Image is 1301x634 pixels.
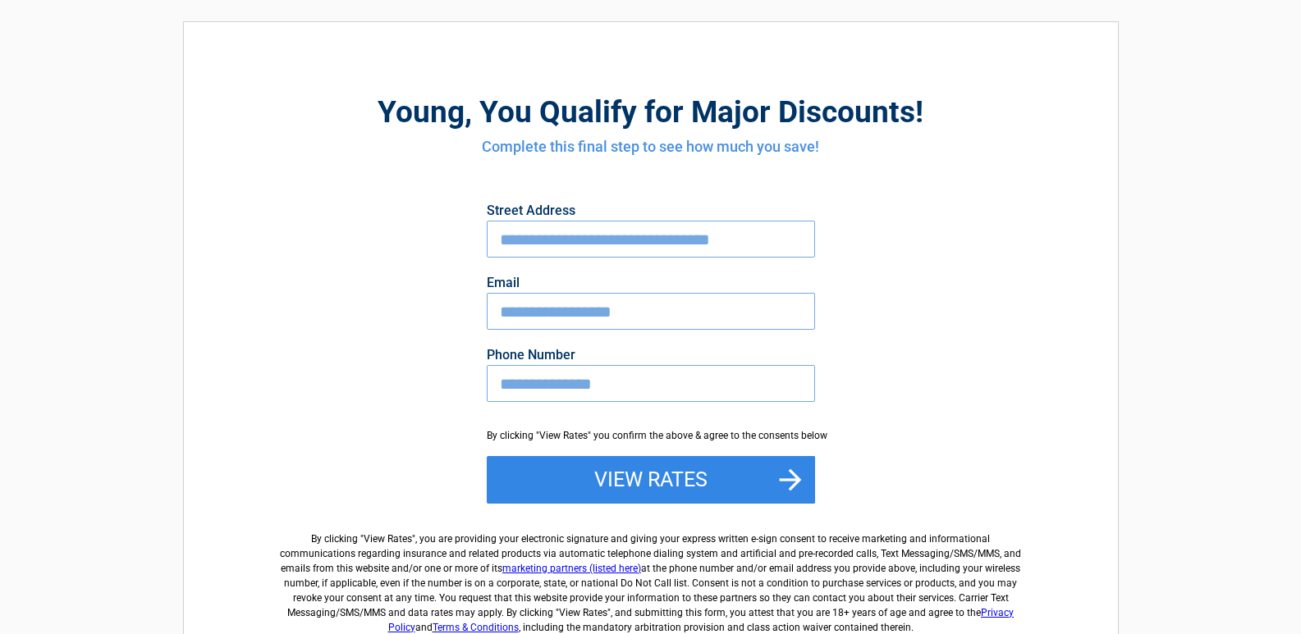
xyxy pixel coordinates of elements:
[487,349,815,362] label: Phone Number
[388,607,1015,633] a: Privacy Policy
[487,428,815,443] div: By clicking "View Rates" you confirm the above & agree to the consents below
[378,94,465,130] span: Young
[433,622,519,633] a: Terms & Conditions
[502,563,641,574] a: marketing partners (listed here)
[364,533,412,545] span: View Rates
[487,276,815,290] label: Email
[487,456,815,504] button: View Rates
[487,204,815,217] label: Street Address
[274,92,1028,132] h2: , You Qualify for Major Discounts!
[274,136,1028,157] h4: Complete this final step to see how much you save!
